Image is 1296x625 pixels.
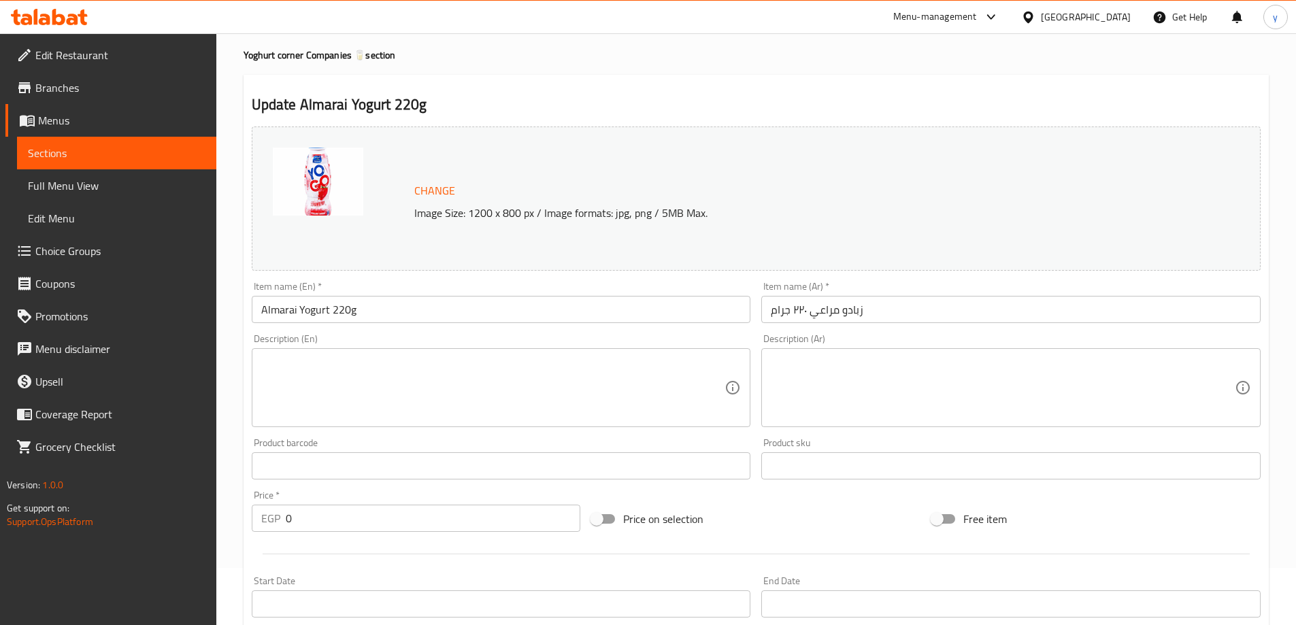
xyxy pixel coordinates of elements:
[38,112,205,129] span: Menus
[252,296,751,323] input: Enter name En
[409,177,461,205] button: Change
[963,511,1007,527] span: Free item
[35,308,205,324] span: Promotions
[35,275,205,292] span: Coupons
[409,205,1134,221] p: Image Size: 1200 x 800 px / Image formats: jpg, png / 5MB Max.
[273,148,363,216] img: mmw_638950806561637857
[7,513,93,530] a: Support.OpsPlatform
[5,333,216,365] a: Menu disclaimer
[252,452,751,479] input: Please enter product barcode
[414,181,455,201] span: Change
[1041,10,1131,24] div: [GEOGRAPHIC_DATA]
[35,243,205,259] span: Choice Groups
[5,365,216,398] a: Upsell
[5,267,216,300] a: Coupons
[5,430,216,463] a: Grocery Checklist
[35,373,205,390] span: Upsell
[1273,10,1278,24] span: y
[5,71,216,104] a: Branches
[5,235,216,267] a: Choice Groups
[35,341,205,357] span: Menu disclaimer
[17,202,216,235] a: Edit Menu
[28,145,205,161] span: Sections
[623,511,703,527] span: Price on selection
[28,178,205,194] span: Full Menu View
[244,48,1269,62] h4: Yoghurt corner Companies 🥛 section
[35,80,205,96] span: Branches
[5,398,216,430] a: Coverage Report
[35,406,205,422] span: Coverage Report
[286,505,581,532] input: Please enter price
[17,137,216,169] a: Sections
[7,499,69,517] span: Get support on:
[761,296,1261,323] input: Enter name Ar
[761,452,1261,479] input: Please enter product sku
[252,95,1261,115] h2: Update Almarai Yogurt 220g
[893,9,977,25] div: Menu-management
[5,39,216,71] a: Edit Restaurant
[35,439,205,455] span: Grocery Checklist
[5,104,216,137] a: Menus
[17,169,216,202] a: Full Menu View
[42,476,63,494] span: 1.0.0
[7,476,40,494] span: Version:
[261,510,280,526] p: EGP
[5,300,216,333] a: Promotions
[28,210,205,226] span: Edit Menu
[35,47,205,63] span: Edit Restaurant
